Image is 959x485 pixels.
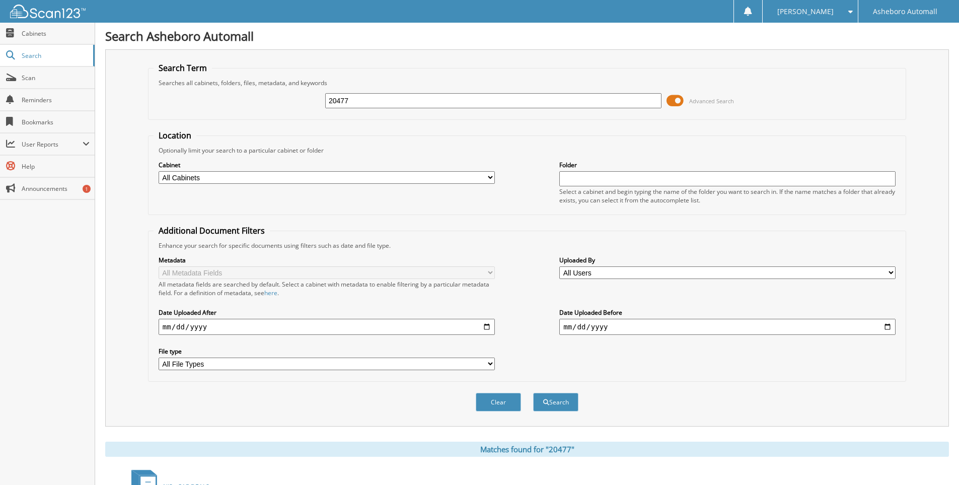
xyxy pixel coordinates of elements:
label: Cabinet [159,161,495,169]
button: Clear [476,393,521,411]
div: Searches all cabinets, folders, files, metadata, and keywords [154,79,901,87]
span: Help [22,162,90,171]
a: here [264,289,277,297]
legend: Search Term [154,62,212,74]
span: Asheboro Automall [873,9,937,15]
span: Search [22,51,88,60]
div: Enhance your search for specific documents using filters such as date and file type. [154,241,901,250]
input: start [159,319,495,335]
span: Announcements [22,184,90,193]
span: Bookmarks [22,118,90,126]
div: Select a cabinet and begin typing the name of the folder you want to search in. If the name match... [559,187,896,204]
span: Advanced Search [689,97,734,105]
legend: Additional Document Filters [154,225,270,236]
label: Date Uploaded After [159,308,495,317]
h1: Search Asheboro Automall [105,28,949,44]
span: Scan [22,74,90,82]
label: File type [159,347,495,356]
label: Uploaded By [559,256,896,264]
span: User Reports [22,140,83,149]
button: Search [533,393,578,411]
label: Folder [559,161,896,169]
div: 1 [83,185,91,193]
label: Date Uploaded Before [559,308,896,317]
legend: Location [154,130,196,141]
span: Cabinets [22,29,90,38]
input: end [559,319,896,335]
label: Metadata [159,256,495,264]
div: All metadata fields are searched by default. Select a cabinet with metadata to enable filtering b... [159,280,495,297]
img: scan123-logo-white.svg [10,5,86,18]
span: [PERSON_NAME] [777,9,834,15]
div: Optionally limit your search to a particular cabinet or folder [154,146,901,155]
span: Reminders [22,96,90,104]
div: Matches found for "20477" [105,442,949,457]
